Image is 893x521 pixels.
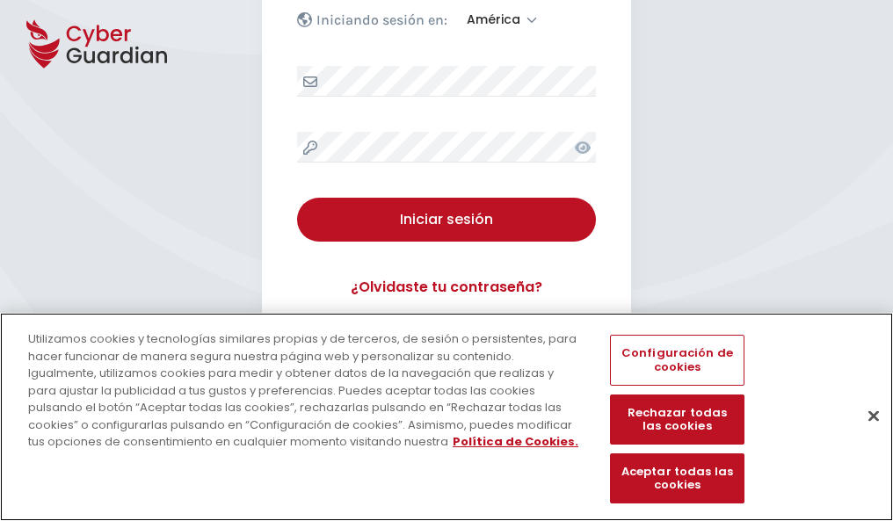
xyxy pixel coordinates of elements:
div: Utilizamos cookies y tecnologías similares propias y de terceros, de sesión o persistentes, para ... [28,330,584,451]
div: Iniciar sesión [310,209,583,230]
a: ¿Olvidaste tu contraseña? [297,277,596,298]
button: Rechazar todas las cookies [610,394,744,445]
button: Cerrar [854,396,893,435]
button: Iniciar sesión [297,198,596,242]
button: Configuración de cookies, Abre el cuadro de diálogo del centro de preferencias. [610,335,744,385]
a: Más información sobre su privacidad, se abre en una nueva pestaña [453,433,578,450]
button: Aceptar todas las cookies [610,453,744,503]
